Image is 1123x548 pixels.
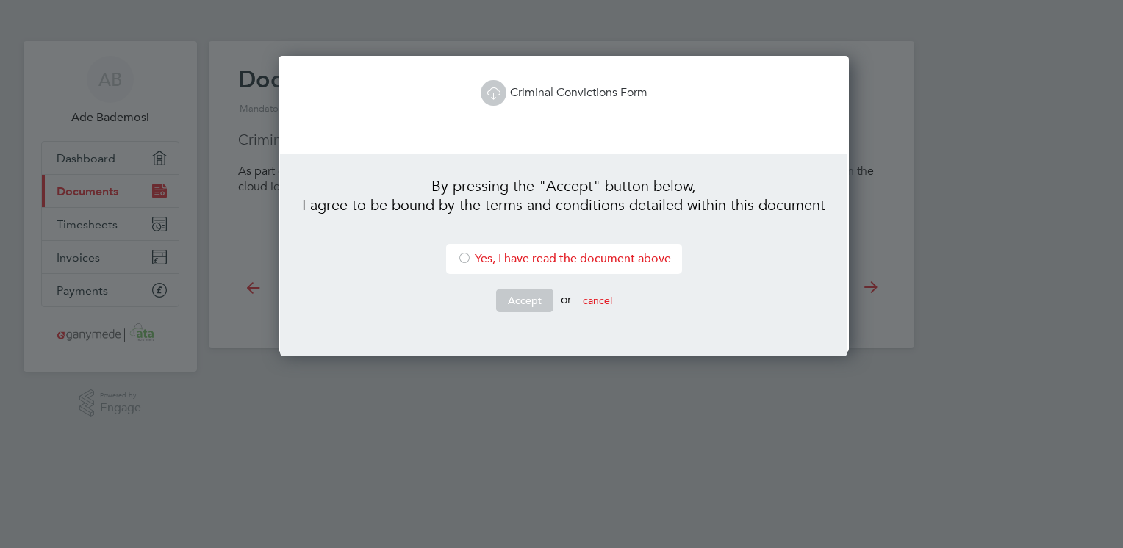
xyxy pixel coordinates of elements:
[302,176,825,229] li: By pressing the "Accept" button below, I agree to be bound by the terms and conditions detailed w...
[446,244,682,274] li: Yes, I have read the document above
[302,289,825,327] li: or
[496,289,553,312] button: Accept
[571,289,624,312] button: cancel
[481,85,647,100] a: Criminal Convictions Form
